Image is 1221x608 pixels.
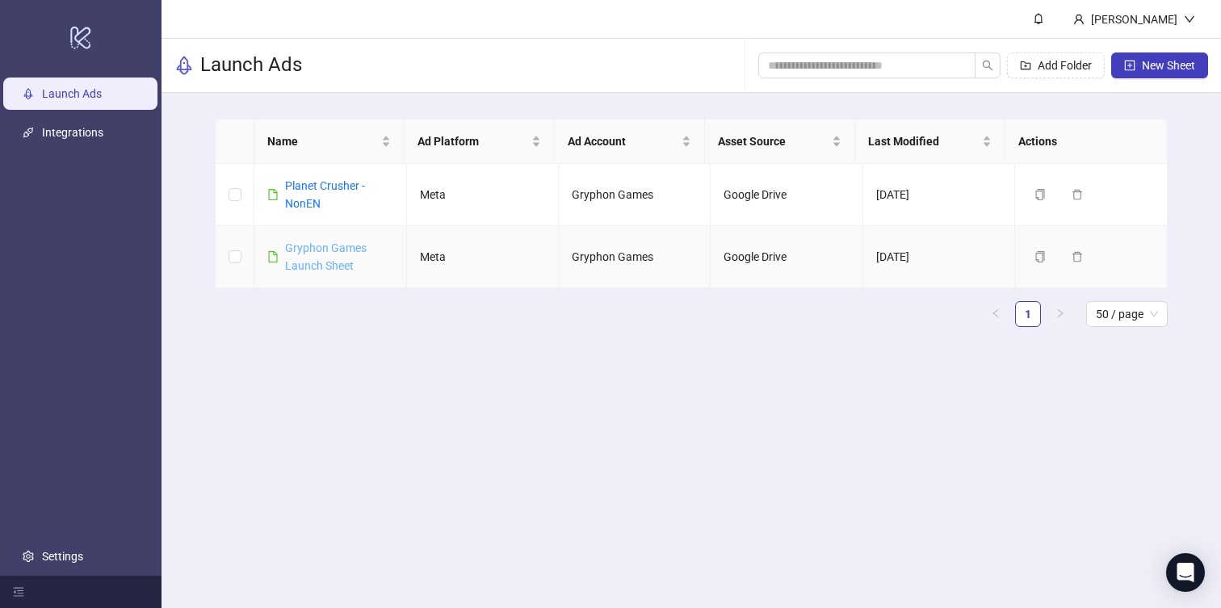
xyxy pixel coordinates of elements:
[1047,301,1073,327] button: right
[568,132,678,150] span: Ad Account
[267,189,279,200] span: file
[559,226,711,288] td: Gryphon Games
[1034,251,1046,262] span: copy
[983,301,1009,327] li: Previous Page
[407,164,559,226] td: Meta
[42,87,102,100] a: Launch Ads
[267,132,378,150] span: Name
[1096,302,1158,326] span: 50 / page
[855,120,1005,164] th: Last Modified
[254,120,405,164] th: Name
[863,164,1015,226] td: [DATE]
[991,308,1001,318] span: left
[711,226,862,288] td: Google Drive
[1142,59,1195,72] span: New Sheet
[200,52,302,78] h3: Launch Ads
[1085,10,1184,28] div: [PERSON_NAME]
[1166,553,1205,592] div: Open Intercom Messenger
[555,120,705,164] th: Ad Account
[13,586,24,598] span: menu-fold
[1020,60,1031,71] span: folder-add
[1073,14,1085,25] span: user
[1038,59,1092,72] span: Add Folder
[42,550,83,563] a: Settings
[1047,301,1073,327] li: Next Page
[559,164,711,226] td: Gryphon Games
[1007,52,1105,78] button: Add Folder
[1055,308,1065,318] span: right
[705,120,855,164] th: Asset Source
[405,120,555,164] th: Ad Platform
[267,251,279,262] span: file
[1005,120,1156,164] th: Actions
[982,60,993,71] span: search
[863,226,1015,288] td: [DATE]
[1072,251,1083,262] span: delete
[1016,302,1040,326] a: 1
[1184,14,1195,25] span: down
[1033,13,1044,24] span: bell
[868,132,979,150] span: Last Modified
[285,179,365,210] a: Planet Crusher - NonEN
[983,301,1009,327] button: left
[1072,189,1083,200] span: delete
[285,241,367,272] a: Gryphon Games Launch Sheet
[42,126,103,139] a: Integrations
[1034,189,1046,200] span: copy
[1086,301,1168,327] div: Page Size
[417,132,528,150] span: Ad Platform
[1015,301,1041,327] li: 1
[711,164,862,226] td: Google Drive
[1111,52,1208,78] button: New Sheet
[174,56,194,75] span: rocket
[407,226,559,288] td: Meta
[1124,60,1135,71] span: plus-square
[718,132,829,150] span: Asset Source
